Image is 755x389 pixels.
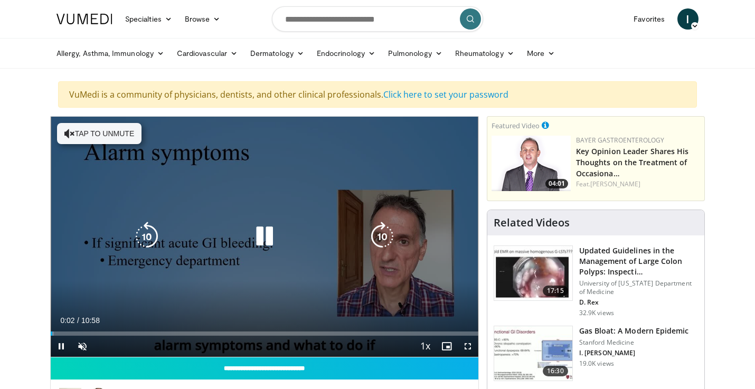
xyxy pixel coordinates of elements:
[492,121,540,130] small: Featured Video
[590,179,640,188] a: [PERSON_NAME]
[677,8,699,30] a: I
[494,216,570,229] h4: Related Videos
[576,179,700,189] div: Feat.
[310,43,382,64] a: Endocrinology
[579,326,689,336] h3: Gas Bloat: A Modern Epidemic
[494,246,572,301] img: dfcfcb0d-b871-4e1a-9f0c-9f64970f7dd8.150x105_q85_crop-smart_upscale.jpg
[383,89,508,100] a: Click here to set your password
[521,43,561,64] a: More
[492,136,571,191] img: 9828b8df-38ad-4333-b93d-bb657251ca89.png.150x105_q85_crop-smart_upscale.png
[579,349,689,357] p: I. [PERSON_NAME]
[56,14,112,24] img: VuMedi Logo
[579,309,614,317] p: 32.9K views
[543,286,568,296] span: 17:15
[579,338,689,347] p: Stanford Medicine
[545,179,568,188] span: 04:01
[492,136,571,191] a: 04:01
[57,123,141,144] button: Tap to unmute
[494,245,698,317] a: 17:15 Updated Guidelines in the Management of Large Colon Polyps: Inspecti… University of [US_STA...
[457,336,478,357] button: Fullscreen
[579,359,614,368] p: 19.0K views
[543,366,568,376] span: 16:30
[72,336,93,357] button: Unmute
[58,81,697,108] div: VuMedi is a community of physicians, dentists, and other clinical professionals.
[449,43,521,64] a: Rheumatology
[77,316,79,325] span: /
[382,43,449,64] a: Pulmonology
[60,316,74,325] span: 0:02
[244,43,310,64] a: Dermatology
[579,298,698,307] p: D. Rex
[119,8,178,30] a: Specialties
[272,6,483,32] input: Search topics, interventions
[494,326,698,382] a: 16:30 Gas Bloat: A Modern Epidemic Stanford Medicine I. [PERSON_NAME] 19.0K views
[178,8,227,30] a: Browse
[51,336,72,357] button: Pause
[415,336,436,357] button: Playback Rate
[51,331,478,336] div: Progress Bar
[579,245,698,277] h3: Updated Guidelines in the Management of Large Colon Polyps: Inspecti…
[50,43,171,64] a: Allergy, Asthma, Immunology
[579,279,698,296] p: University of [US_STATE] Department of Medicine
[51,117,478,357] video-js: Video Player
[171,43,244,64] a: Cardiovascular
[494,326,572,381] img: 480ec31d-e3c1-475b-8289-0a0659db689a.150x105_q85_crop-smart_upscale.jpg
[436,336,457,357] button: Enable picture-in-picture mode
[627,8,671,30] a: Favorites
[81,316,100,325] span: 10:58
[576,146,689,178] a: Key Opinion Leader Shares His Thoughts on the Treatment of Occasiona…
[576,136,665,145] a: Bayer Gastroenterology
